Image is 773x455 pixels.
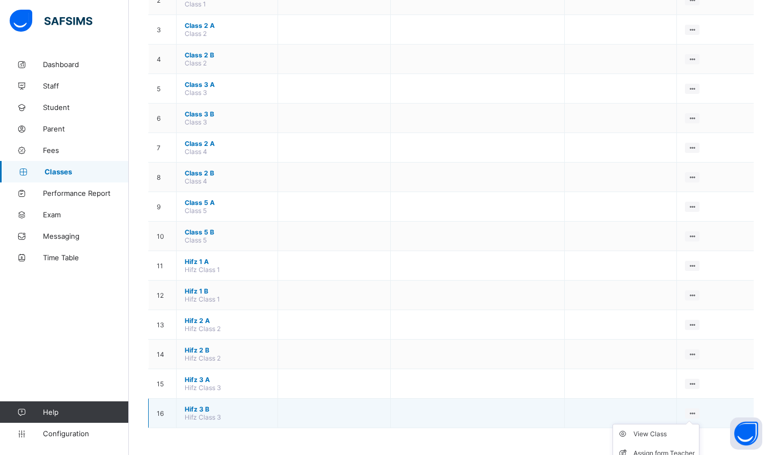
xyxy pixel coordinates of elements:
span: Class 3 [185,118,207,126]
span: Hifz 2 A [185,317,269,325]
span: Dashboard [43,60,129,69]
img: safsims [10,10,92,32]
span: Messaging [43,232,129,240]
span: Class 4 [185,177,207,185]
span: Class 3 A [185,80,269,89]
span: Hifz 1 B [185,287,269,295]
span: Class 2 A [185,140,269,148]
span: Configuration [43,429,128,438]
span: Time Table [43,253,129,262]
td: 5 [149,74,177,104]
span: Hifz Class 2 [185,354,221,362]
span: Hifz 2 B [185,346,269,354]
span: Hifz 1 A [185,258,269,266]
span: Class 5 [185,207,207,215]
td: 12 [149,281,177,310]
td: 3 [149,15,177,45]
span: Hifz Class 1 [185,266,220,274]
span: Class 4 [185,148,207,156]
span: Class 3 [185,89,207,97]
span: Hifz 3 A [185,376,269,384]
td: 15 [149,369,177,399]
span: Hifz Class 2 [185,325,221,333]
span: Parent [43,124,129,133]
span: Class 3 B [185,110,269,118]
span: Exam [43,210,129,219]
button: Open asap [730,417,762,450]
span: Hifz Class 1 [185,295,220,303]
div: View Class [633,429,695,439]
span: Class 5 B [185,228,269,236]
span: Help [43,408,128,416]
td: 8 [149,163,177,192]
span: Class 2 B [185,169,269,177]
span: Class 2 B [185,51,269,59]
span: Hifz Class 3 [185,384,221,392]
td: 16 [149,399,177,428]
span: Student [43,103,129,112]
span: Classes [45,167,129,176]
span: Class 5 [185,236,207,244]
span: Class 2 A [185,21,269,30]
span: Class 2 [185,30,207,38]
span: Class 5 A [185,199,269,207]
td: 4 [149,45,177,74]
span: Performance Report [43,189,129,197]
span: Hifz 3 B [185,405,269,413]
td: 11 [149,251,177,281]
td: 13 [149,310,177,340]
span: Class 2 [185,59,207,67]
td: 6 [149,104,177,133]
span: Hifz Class 3 [185,413,221,421]
td: 9 [149,192,177,222]
td: 14 [149,340,177,369]
td: 10 [149,222,177,251]
td: 7 [149,133,177,163]
span: Fees [43,146,129,155]
span: Staff [43,82,129,90]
